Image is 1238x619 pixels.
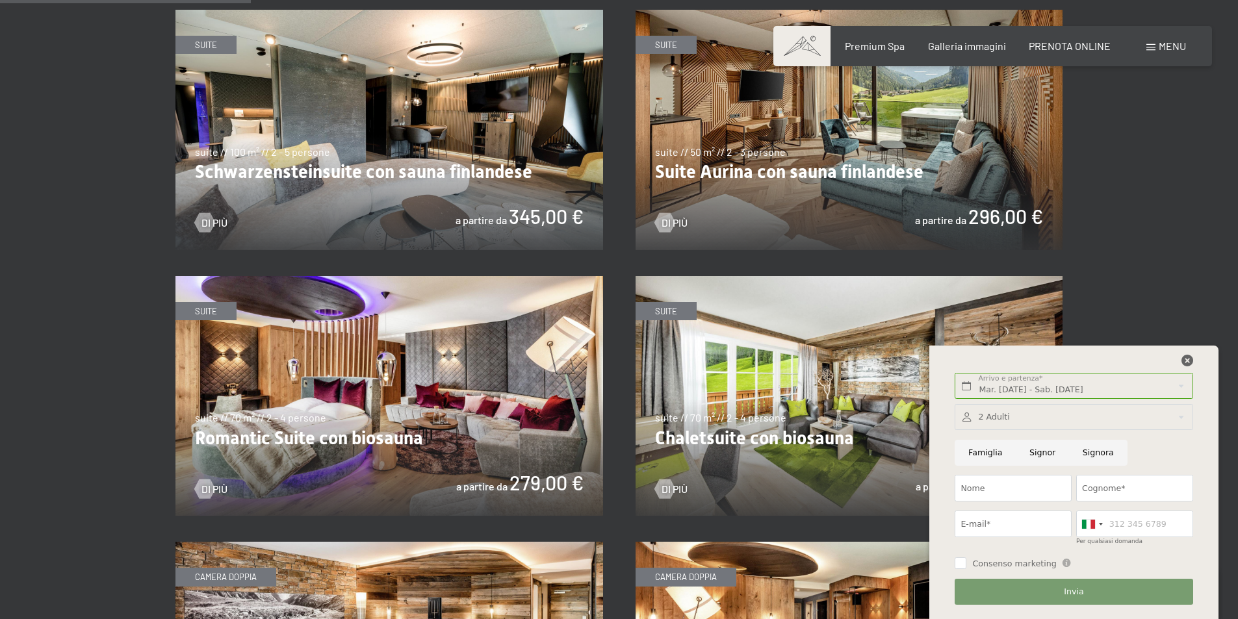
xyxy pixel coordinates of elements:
img: Chaletsuite con biosauna [636,276,1063,516]
span: Di più [662,482,688,496]
a: Suite Aurina con sauna finlandese [636,10,1063,18]
a: Di più [195,482,227,496]
a: PRENOTA ONLINE [1029,40,1111,52]
img: Schwarzensteinsuite con sauna finlandese [175,10,603,250]
span: Di più [662,216,688,230]
a: Di più [655,216,688,230]
button: Invia [955,579,1193,605]
a: Di più [655,482,688,496]
a: Premium Spa [845,40,905,52]
a: Schwarzensteinsuite con sauna finlandese [175,10,603,18]
a: Nature Suite con sauna [175,542,603,550]
a: Chaletsuite con biosauna [636,277,1063,284]
span: Consenso marketing [972,558,1056,570]
label: Per qualsiasi domanda [1076,538,1142,544]
img: Romantic Suite con biosauna [175,276,603,516]
span: Di più [201,216,227,230]
div: Italy (Italia): +39 [1077,511,1107,537]
a: Romantic Suite con biosauna [175,277,603,284]
span: Invia [1064,586,1083,598]
input: 312 345 6789 [1076,511,1193,537]
span: Di più [201,482,227,496]
a: Di più [195,216,227,230]
span: Menu [1159,40,1186,52]
a: Suite Deluxe con sauna [636,542,1063,550]
a: Galleria immagini [928,40,1006,52]
img: Suite Aurina con sauna finlandese [636,10,1063,250]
